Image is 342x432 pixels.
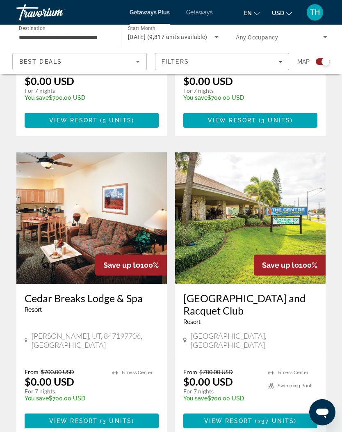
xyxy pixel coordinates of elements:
span: View Resort [204,418,253,424]
p: For 7 nights [183,388,260,395]
mat-select: Sort by [19,57,140,67]
p: For 7 nights [25,87,104,94]
p: $0.00 USD [183,375,233,388]
span: Save up to [262,261,299,269]
button: Change currency [272,7,292,19]
a: [GEOGRAPHIC_DATA] and Racquet Club [183,292,317,317]
input: Select destination [19,32,110,42]
span: 3 units [103,418,132,424]
span: ( ) [256,117,293,124]
button: Change language [244,7,260,19]
span: [PERSON_NAME], UT, 847197706, [GEOGRAPHIC_DATA] [32,331,159,349]
span: Start Month [128,25,155,31]
span: [GEOGRAPHIC_DATA], [GEOGRAPHIC_DATA] [191,331,317,349]
span: Best Deals [19,58,62,65]
span: [DATE] (9,817 units available) [128,34,207,40]
span: You save [25,395,49,402]
span: 237 units [258,418,294,424]
span: ( ) [253,418,296,424]
span: View Resort [49,117,98,124]
p: $700.00 USD [25,395,104,402]
p: For 7 nights [183,87,262,94]
span: View Resort [208,117,256,124]
span: From [25,368,39,375]
p: $0.00 USD [25,375,74,388]
span: Map [297,56,310,67]
span: You save [25,94,49,101]
span: View Resort [49,418,98,424]
button: Filters [155,53,290,70]
span: Resort [183,319,201,325]
div: 100% [254,255,326,276]
span: From [183,368,197,375]
div: 100% [95,255,167,276]
span: Fitness Center [278,370,308,375]
img: Cedar Breaks Lodge & Spa [16,152,167,284]
span: Resort [25,306,42,313]
p: For 7 nights [25,388,104,395]
span: Swimming Pool [278,383,311,388]
button: View Resort(237 units) [183,414,317,428]
a: Getaways [186,9,213,16]
span: Save up to [103,261,140,269]
button: User Menu [304,4,326,21]
iframe: Button to launch messaging window [309,399,335,425]
span: You save [183,395,207,402]
img: Ocean Landings Resort and Racquet Club [175,152,326,284]
p: $700.00 USD [183,395,260,402]
a: Cedar Breaks Lodge & Spa [25,292,159,304]
a: Travorium [16,2,98,23]
span: 3 units [261,117,290,124]
span: ( ) [98,117,134,124]
button: View Resort(3 units) [25,414,159,428]
span: $700.00 USD [41,368,74,375]
p: $0.00 USD [25,75,74,87]
p: $0.00 USD [183,75,233,87]
span: You save [183,94,207,101]
span: TH [310,8,320,16]
p: $700.00 USD [183,94,262,101]
p: $700.00 USD [25,94,104,101]
span: USD [272,10,284,16]
span: $700.00 USD [199,368,233,375]
span: Any Occupancy [236,34,278,41]
span: Filters [162,58,189,65]
span: en [244,10,252,16]
span: ( ) [98,418,134,424]
button: View Resort(5 units) [25,113,159,128]
button: View Resort(3 units) [183,113,317,128]
span: Fitness Center [122,370,153,375]
a: Getaways Plus [130,9,170,16]
span: 5 units [103,117,132,124]
span: Destination [19,25,46,31]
